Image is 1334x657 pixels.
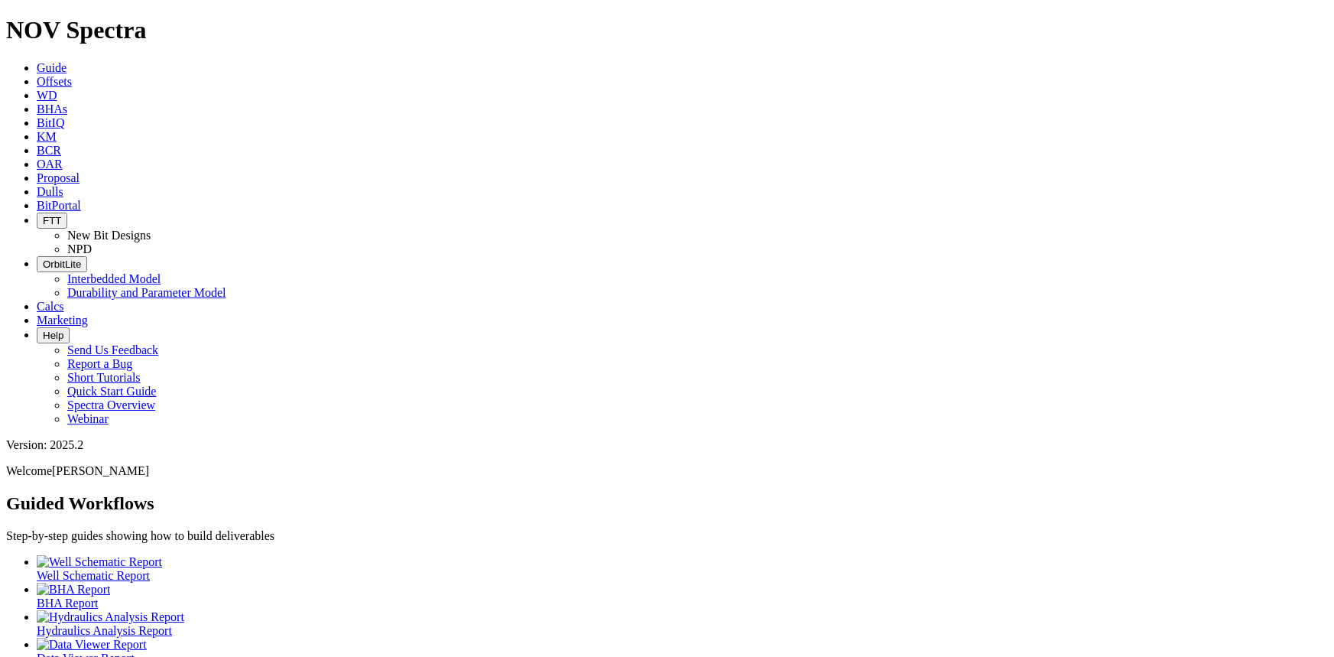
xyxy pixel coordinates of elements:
a: Marketing [37,314,88,327]
p: Step-by-step guides showing how to build deliverables [6,529,1328,543]
a: New Bit Designs [67,229,151,242]
a: Dulls [37,185,63,198]
a: KM [37,130,57,143]
a: Hydraulics Analysis Report Hydraulics Analysis Report [37,610,1328,637]
a: NPD [67,242,92,255]
a: BitPortal [37,199,81,212]
a: BitIQ [37,116,64,129]
a: Webinar [67,412,109,425]
img: Hydraulics Analysis Report [37,610,184,624]
img: BHA Report [37,583,110,597]
span: [PERSON_NAME] [52,464,149,477]
a: Well Schematic Report Well Schematic Report [37,555,1328,582]
span: Well Schematic Report [37,569,150,582]
a: Send Us Feedback [67,343,158,356]
span: Help [43,330,63,341]
a: Guide [37,61,67,74]
button: Help [37,327,70,343]
span: BHA Report [37,597,98,610]
span: Hydraulics Analysis Report [37,624,172,637]
a: Durability and Parameter Model [67,286,226,299]
button: FTT [37,213,67,229]
span: OrbitLite [43,259,81,270]
button: OrbitLite [37,256,87,272]
a: Interbedded Model [67,272,161,285]
a: Proposal [37,171,80,184]
span: FTT [43,215,61,226]
a: BHAs [37,102,67,115]
a: Offsets [37,75,72,88]
a: WD [37,89,57,102]
p: Welcome [6,464,1328,478]
img: Well Schematic Report [37,555,162,569]
a: OAR [37,158,63,171]
a: BCR [37,144,61,157]
h1: NOV Spectra [6,16,1328,44]
h2: Guided Workflows [6,493,1328,514]
a: Report a Bug [67,357,132,370]
a: Calcs [37,300,64,313]
a: Quick Start Guide [67,385,156,398]
div: Version: 2025.2 [6,438,1328,452]
a: Short Tutorials [67,371,141,384]
a: Spectra Overview [67,398,155,411]
a: BHA Report BHA Report [37,583,1328,610]
img: Data Viewer Report [37,638,147,652]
